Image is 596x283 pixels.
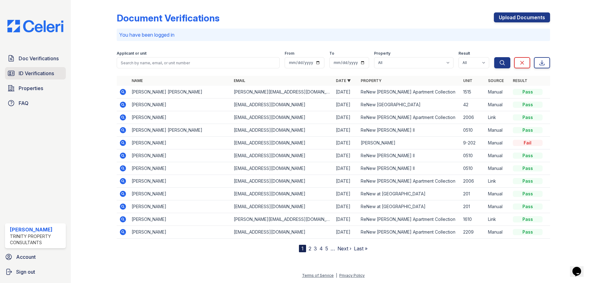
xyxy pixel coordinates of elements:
[513,216,543,222] div: Pass
[354,245,368,252] a: Last »
[333,213,358,226] td: [DATE]
[231,226,333,239] td: [EMAIL_ADDRESS][DOMAIN_NAME]
[485,86,510,98] td: Manual
[117,57,280,68] input: Search by name, email, or unit number
[458,51,470,56] label: Result
[231,98,333,111] td: [EMAIL_ADDRESS][DOMAIN_NAME]
[485,98,510,111] td: Manual
[461,162,485,175] td: 0510
[129,111,231,124] td: [PERSON_NAME]
[358,124,460,137] td: ReNew [PERSON_NAME] II
[325,245,328,252] a: 5
[119,31,548,39] p: You have been logged in
[358,162,460,175] td: ReNew [PERSON_NAME] II
[309,245,311,252] a: 2
[132,78,143,83] a: Name
[339,273,365,278] a: Privacy Policy
[485,162,510,175] td: Manual
[358,226,460,239] td: ReNew [PERSON_NAME] Apartment Collection
[5,82,66,94] a: Properties
[333,98,358,111] td: [DATE]
[513,153,543,159] div: Pass
[299,245,306,252] div: 1
[333,226,358,239] td: [DATE]
[513,78,527,83] a: Result
[461,124,485,137] td: 0510
[19,99,29,107] span: FAQ
[129,98,231,111] td: [PERSON_NAME]
[231,162,333,175] td: [EMAIL_ADDRESS][DOMAIN_NAME]
[129,86,231,98] td: [PERSON_NAME] [PERSON_NAME]
[129,175,231,188] td: [PERSON_NAME]
[485,111,510,124] td: Link
[333,111,358,124] td: [DATE]
[129,226,231,239] td: [PERSON_NAME]
[488,78,504,83] a: Source
[19,70,54,77] span: ID Verifications
[358,200,460,213] td: ReNew at [GEOGRAPHIC_DATA]
[358,213,460,226] td: ReNew [PERSON_NAME] Apartment Collection
[485,213,510,226] td: Link
[2,20,68,32] img: CE_Logo_Blue-a8612792a0a2168367f1c8372b55b34899dd931a85d93a1a3d3e32e68fde9ad4.png
[461,188,485,200] td: 201
[285,51,294,56] label: From
[329,51,334,56] label: To
[461,200,485,213] td: 201
[333,200,358,213] td: [DATE]
[358,137,460,149] td: [PERSON_NAME]
[10,226,63,233] div: [PERSON_NAME]
[358,111,460,124] td: ReNew [PERSON_NAME] Apartment Collection
[570,258,590,277] iframe: chat widget
[314,245,317,252] a: 3
[231,149,333,162] td: [EMAIL_ADDRESS][DOMAIN_NAME]
[461,137,485,149] td: 9-202
[129,124,231,137] td: [PERSON_NAME] [PERSON_NAME]
[461,111,485,124] td: 2006
[129,213,231,226] td: [PERSON_NAME]
[513,191,543,197] div: Pass
[485,175,510,188] td: Link
[358,188,460,200] td: ReNew at [GEOGRAPHIC_DATA]
[485,124,510,137] td: Manual
[319,245,323,252] a: 4
[2,251,68,263] a: Account
[16,253,36,261] span: Account
[117,12,219,24] div: Document Verifications
[513,229,543,235] div: Pass
[5,67,66,80] a: ID Verifications
[117,51,147,56] label: Applicant or unit
[2,266,68,278] a: Sign out
[129,162,231,175] td: [PERSON_NAME]
[129,188,231,200] td: [PERSON_NAME]
[331,245,335,252] span: …
[358,149,460,162] td: ReNew [PERSON_NAME] II
[513,114,543,121] div: Pass
[129,149,231,162] td: [PERSON_NAME]
[5,97,66,109] a: FAQ
[231,175,333,188] td: [EMAIL_ADDRESS][DOMAIN_NAME]
[485,226,510,239] td: Manual
[494,12,550,22] a: Upload Documents
[333,162,358,175] td: [DATE]
[337,245,351,252] a: Next ›
[461,149,485,162] td: 0510
[485,200,510,213] td: Manual
[485,137,510,149] td: Manual
[333,149,358,162] td: [DATE]
[461,175,485,188] td: 2006
[513,127,543,133] div: Pass
[129,200,231,213] td: [PERSON_NAME]
[231,86,333,98] td: [PERSON_NAME][EMAIL_ADDRESS][DOMAIN_NAME]
[461,213,485,226] td: 1610
[485,149,510,162] td: Manual
[333,188,358,200] td: [DATE]
[361,78,382,83] a: Property
[374,51,391,56] label: Property
[16,268,35,276] span: Sign out
[485,188,510,200] td: Manual
[231,137,333,149] td: [EMAIL_ADDRESS][DOMAIN_NAME]
[358,98,460,111] td: ReNew [GEOGRAPHIC_DATA]
[231,213,333,226] td: [PERSON_NAME][EMAIL_ADDRESS][DOMAIN_NAME]
[333,175,358,188] td: [DATE]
